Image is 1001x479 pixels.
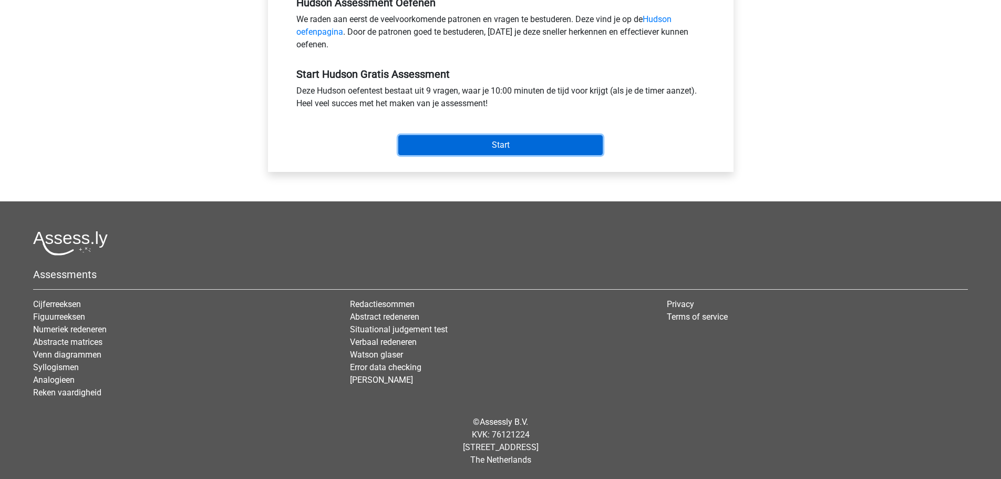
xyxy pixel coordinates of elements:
a: Figuurreeksen [33,312,85,322]
div: Deze Hudson oefentest bestaat uit 9 vragen, waar je 10:00 minuten de tijd voor krijgt (als je de ... [288,85,713,114]
a: Syllogismen [33,362,79,372]
a: Venn diagrammen [33,350,101,360]
a: Error data checking [350,362,421,372]
a: Numeriek redeneren [33,324,107,334]
a: Reken vaardigheid [33,388,101,398]
a: Abstract redeneren [350,312,419,322]
div: © KVK: 76121224 [STREET_ADDRESS] The Netherlands [25,407,976,475]
a: Privacy [667,299,694,309]
h5: Assessments [33,268,968,281]
img: Assessly logo [33,231,108,256]
a: Abstracte matrices [33,337,102,347]
a: Watson glaser [350,350,403,360]
h5: Start Hudson Gratis Assessment [296,68,705,80]
a: Redactiesommen [350,299,415,309]
a: Analogieen [33,375,75,385]
input: Start [398,135,603,155]
a: Assessly B.V. [480,417,528,427]
a: Situational judgement test [350,324,448,334]
div: We raden aan eerst de veelvoorkomende patronen en vragen te bestuderen. Deze vind je op de . Door... [288,13,713,55]
a: [PERSON_NAME] [350,375,413,385]
a: Cijferreeksen [33,299,81,309]
a: Verbaal redeneren [350,337,417,347]
a: Terms of service [667,312,728,322]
